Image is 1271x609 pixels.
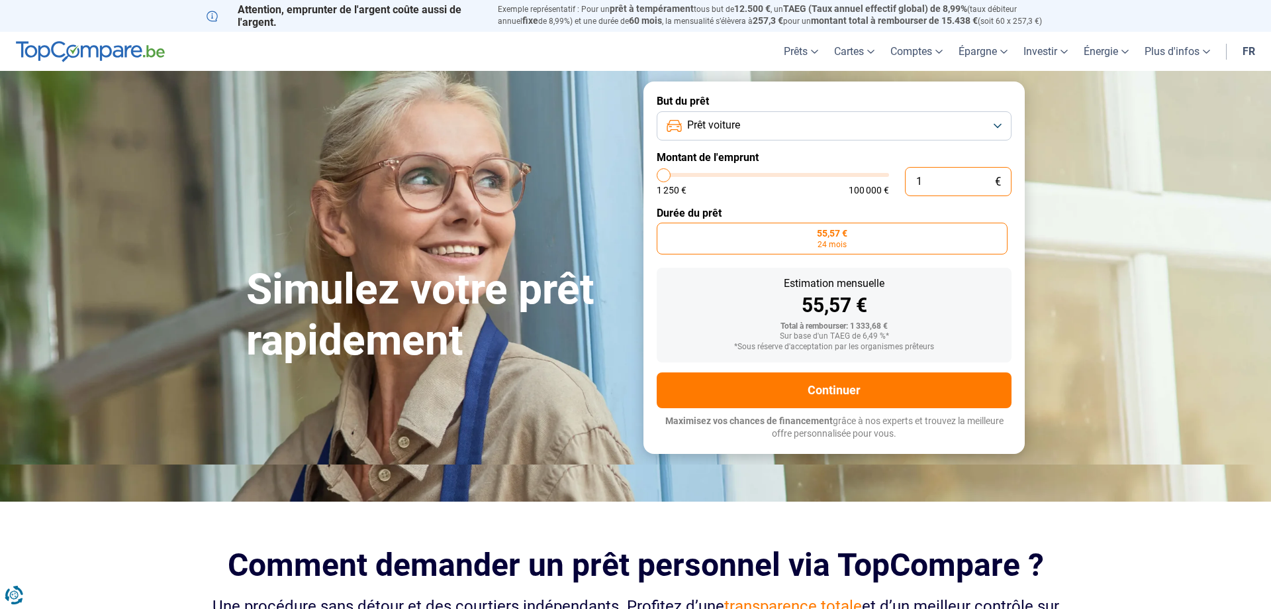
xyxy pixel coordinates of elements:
[1137,32,1218,71] a: Plus d'infos
[522,15,538,26] span: fixe
[951,32,1015,71] a: Épargne
[657,415,1012,441] p: grâce à nos experts et trouvez la meilleure offre personnalisée pour vous.
[16,41,165,62] img: TopCompare
[657,372,1012,408] button: Continuer
[207,547,1064,583] h2: Comment demander un prêt personnel via TopCompare ?
[667,278,1001,289] div: Estimation mensuelle
[776,32,826,71] a: Prêts
[610,3,694,14] span: prêt à tempérament
[665,415,833,426] span: Maximisez vos chances de financement
[817,229,847,238] span: 55,57 €
[687,118,740,133] span: Prêt voiture
[657,151,1012,164] label: Montant de l'emprunt
[667,322,1001,331] div: Total à rembourser: 1 333,68 €
[629,15,662,26] span: 60 mois
[1235,32,1263,71] a: fr
[657,95,1012,107] label: But du prêt
[826,32,882,71] a: Cartes
[207,3,482,28] p: Attention, emprunter de l'argent coûte aussi de l'argent.
[498,3,1064,27] p: Exemple représentatif : Pour un tous but de , un (taux débiteur annuel de 8,99%) et une durée de ...
[667,296,1001,315] div: 55,57 €
[1015,32,1076,71] a: Investir
[657,186,686,195] span: 1 250 €
[657,207,1012,219] label: Durée du prêt
[995,176,1001,188] span: €
[667,332,1001,341] div: Sur base d'un TAEG de 6,49 %*
[818,241,847,249] span: 24 mois
[657,111,1012,140] button: Prêt voiture
[667,343,1001,352] div: *Sous réserve d'acceptation par les organismes prêteurs
[246,264,628,366] h1: Simulez votre prêt rapidement
[783,3,967,14] span: TAEG (Taux annuel effectif global) de 8,99%
[734,3,771,14] span: 12.500 €
[849,186,889,195] span: 100 000 €
[882,32,951,71] a: Comptes
[1076,32,1137,71] a: Énergie
[811,15,978,26] span: montant total à rembourser de 15.438 €
[753,15,783,26] span: 257,3 €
